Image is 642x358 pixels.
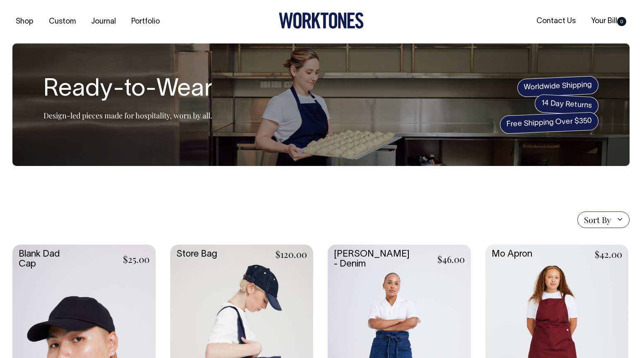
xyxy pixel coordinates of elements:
[584,215,611,225] span: Sort By
[500,112,599,134] span: Free Shipping Over $350
[128,15,163,29] a: Portfolio
[533,14,579,28] a: Contact Us
[43,111,212,120] p: Design-led pieces made for hospitality, worn by all.
[617,17,626,26] span: 0
[588,14,630,28] a: Your Bill0
[12,15,37,29] a: Shop
[43,77,212,103] h1: Ready-to-Wear
[46,15,79,29] a: Custom
[88,15,119,29] a: Journal
[534,94,599,115] span: 14 Day Returns
[517,76,599,97] span: Worldwide Shipping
